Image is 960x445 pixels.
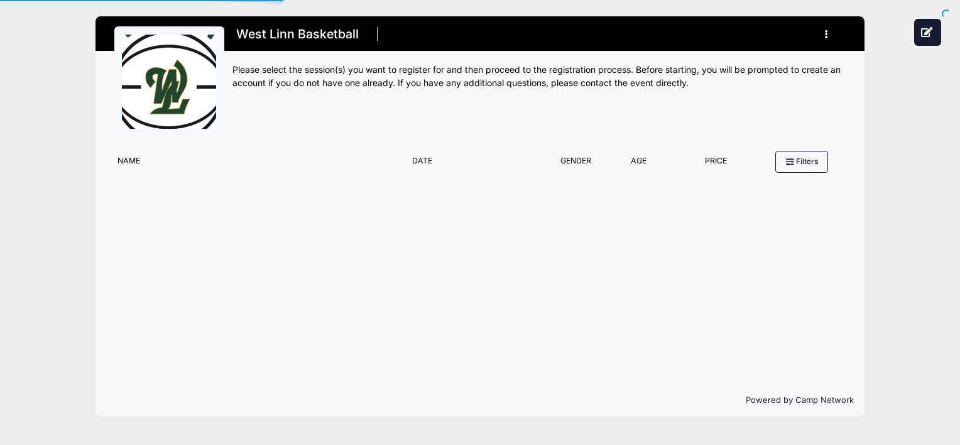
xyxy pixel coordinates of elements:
p: Powered by Camp Network [106,394,854,407]
div: Name [111,155,406,173]
div: Gender [547,155,606,173]
button: Filters [775,151,828,172]
div: Please select the session(s) you want to register for and then proceed to the registration proces... [232,63,846,90]
div: Price [672,155,760,173]
div: Age [606,155,672,173]
div: Date [406,155,547,173]
img: logo [122,35,216,129]
h1: West Linn Basketball [232,23,363,45]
